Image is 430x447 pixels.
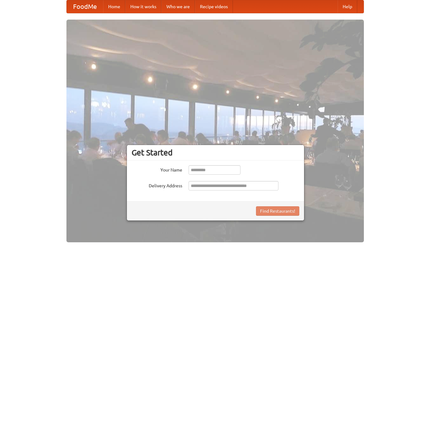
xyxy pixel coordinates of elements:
[132,181,182,189] label: Delivery Address
[125,0,161,13] a: How it works
[161,0,195,13] a: Who we are
[338,0,357,13] a: Help
[195,0,233,13] a: Recipe videos
[132,165,182,173] label: Your Name
[256,206,299,216] button: Find Restaurants!
[67,0,103,13] a: FoodMe
[103,0,125,13] a: Home
[132,148,299,157] h3: Get Started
